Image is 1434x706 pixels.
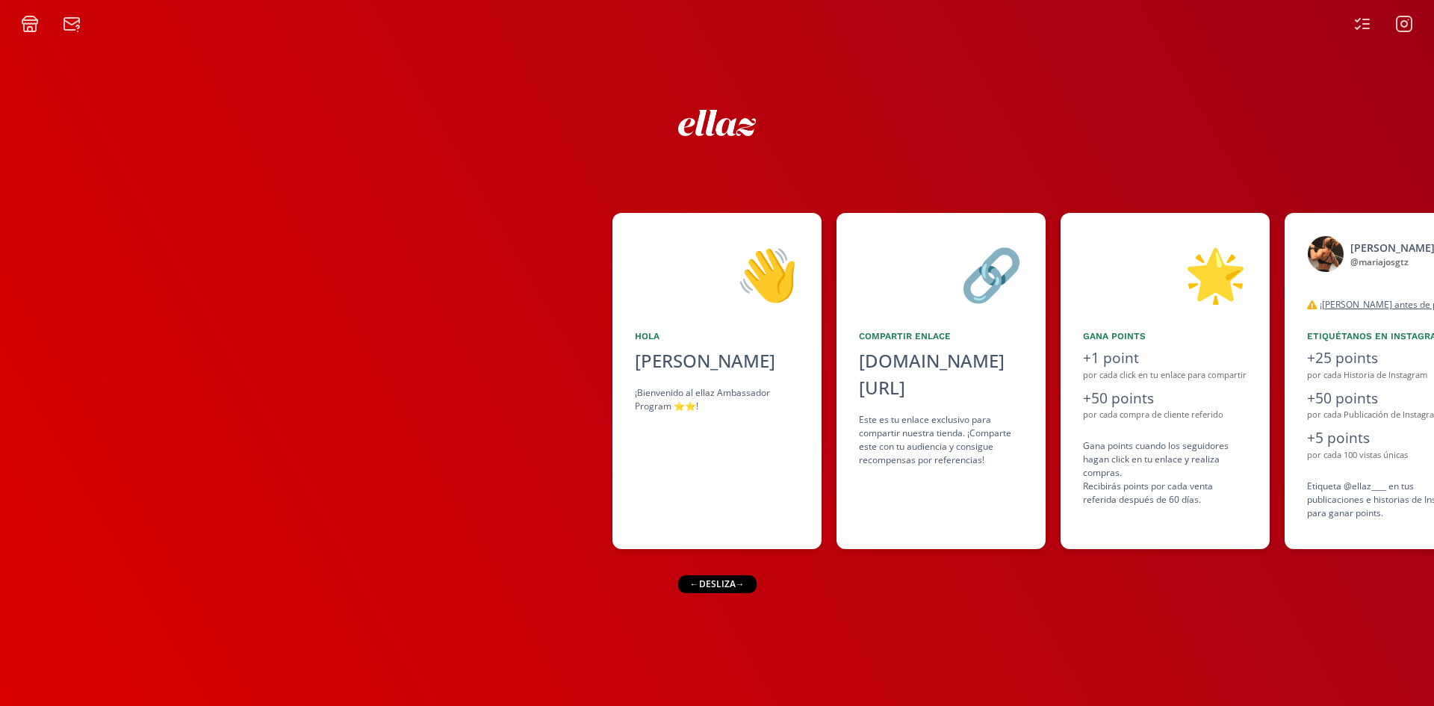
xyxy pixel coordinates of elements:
div: +1 point [1083,347,1247,369]
div: Hola [635,329,799,343]
div: Compartir Enlace [859,329,1023,343]
div: [PERSON_NAME] [635,347,799,374]
div: 🌟 [1083,235,1247,312]
div: 🔗 [859,235,1023,312]
img: ew9eVGDHp6dD [678,110,757,136]
div: 👋 [635,235,799,312]
div: [DOMAIN_NAME][URL] [859,347,1023,401]
div: +50 points [1083,388,1247,409]
div: Gana points [1083,329,1247,343]
div: ¡Bienvenido al ellaz Ambassador Program ⭐️⭐️! [635,386,799,413]
div: ← desliza → [678,575,757,593]
div: por cada click en tu enlace para compartir [1083,369,1247,382]
div: Gana points cuando los seguidores hagan click en tu enlace y realiza compras . Recibirás points p... [1083,439,1247,507]
img: 525050199_18512760718046805_4512899896718383322_n.jpg [1307,235,1344,273]
div: por cada compra de cliente referido [1083,409,1247,421]
div: Este es tu enlace exclusivo para compartir nuestra tienda. ¡Comparte este con tu audiencia y cons... [859,413,1023,467]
